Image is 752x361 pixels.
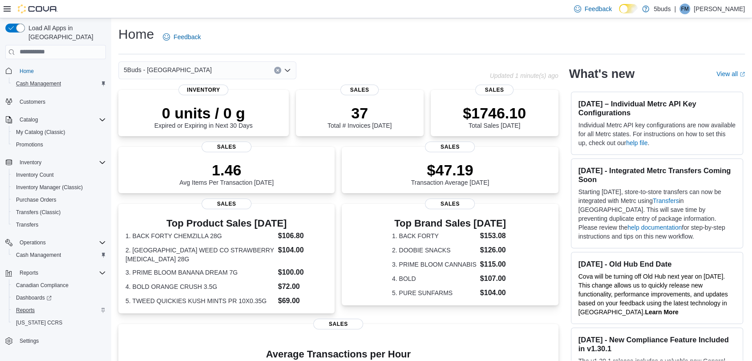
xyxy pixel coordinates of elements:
span: Dark Mode [619,13,619,14]
h3: [DATE] – Individual Metrc API Key Configurations [578,99,736,117]
dd: $115.00 [480,259,508,270]
dd: $69.00 [278,296,328,306]
dt: 1. BACK FORTY CHEMZILLA 28G [125,231,275,240]
a: Canadian Compliance [12,280,72,291]
span: Reports [16,307,35,314]
span: FM [681,4,688,14]
span: Promotions [16,141,43,148]
dt: 4. BOLD ORANGE CRUSH 3.5G [125,282,275,291]
div: Total # Invoices [DATE] [327,104,392,129]
button: Catalog [16,114,41,125]
div: Total Sales [DATE] [463,104,526,129]
span: Dashboards [12,292,106,303]
span: Feedback [585,4,612,13]
dt: 3. PRIME BLOOM CANNABIS [392,260,477,269]
dd: $104.00 [480,288,508,298]
a: help file [626,139,647,146]
button: Inventory [16,157,45,168]
span: Sales [202,199,251,209]
dd: $153.08 [480,231,508,241]
a: Transfers [12,219,42,230]
p: [PERSON_NAME] [694,4,745,14]
dd: $100.00 [278,267,328,278]
span: Purchase Orders [16,196,57,203]
a: Transfers (Classic) [12,207,64,218]
button: Home [2,65,109,77]
span: [US_STATE] CCRS [16,319,62,326]
input: Dark Mode [619,4,638,13]
h1: Home [118,25,154,43]
a: help documentation [627,224,682,231]
p: 5buds [654,4,671,14]
h4: Average Transactions per Hour [125,349,551,360]
span: Sales [425,199,475,209]
span: My Catalog (Classic) [16,129,65,136]
p: 37 [327,104,392,122]
a: Inventory Manager (Classic) [12,182,86,193]
p: Starting [DATE], store-to-store transfers can now be integrated with Metrc using in [GEOGRAPHIC_D... [578,187,736,241]
span: Canadian Compliance [16,282,69,289]
span: Settings [16,335,106,346]
span: Sales [475,85,513,95]
a: Customers [16,97,49,107]
p: $47.19 [411,161,489,179]
span: Reports [12,305,106,316]
h3: Top Brand Sales [DATE] [392,218,508,229]
dt: 5. TWEED QUICKIES KUSH MINTS PR 10X0.35G [125,296,275,305]
a: Transfers [653,197,679,204]
a: Cash Management [12,78,65,89]
span: Canadian Compliance [12,280,106,291]
h2: What's new [569,67,635,81]
span: Sales [340,85,379,95]
h3: [DATE] - New Compliance Feature Included in v1.30.1 [578,335,736,353]
span: Inventory [16,157,106,168]
span: Reports [20,269,38,276]
a: My Catalog (Classic) [12,127,69,138]
span: Cash Management [16,251,61,259]
a: Settings [16,336,42,346]
p: 1.46 [179,161,274,179]
span: Inventory [20,159,41,166]
button: Open list of options [284,67,291,74]
span: Inventory Count [12,170,106,180]
a: [US_STATE] CCRS [12,317,66,328]
dt: 3. PRIME BLOOM BANANA DREAM 7G [125,268,275,277]
a: View allExternal link [716,70,745,77]
svg: External link [740,72,745,77]
a: Dashboards [9,292,109,304]
button: Cash Management [9,77,109,90]
span: Transfers [12,219,106,230]
dt: 5. PURE SUNFARMS [392,288,477,297]
button: Transfers [9,219,109,231]
span: Operations [16,237,106,248]
p: $1746.10 [463,104,526,122]
span: Home [16,65,106,77]
button: Inventory Count [9,169,109,181]
span: My Catalog (Classic) [12,127,106,138]
dd: $107.00 [480,273,508,284]
p: | [674,4,676,14]
strong: Learn More [645,308,678,316]
button: Reports [2,267,109,279]
button: Reports [16,268,42,278]
a: Dashboards [12,292,55,303]
img: Cova [18,4,58,13]
button: Catalog [2,114,109,126]
dt: 4. BOLD [392,274,477,283]
span: Transfers [16,221,38,228]
span: Purchase Orders [12,195,106,205]
dd: $126.00 [480,245,508,256]
span: Catalog [16,114,106,125]
a: Purchase Orders [12,195,60,205]
span: Customers [20,98,45,105]
span: Inventory Count [16,171,54,178]
button: Reports [9,304,109,316]
dd: $104.00 [278,245,328,256]
button: Purchase Orders [9,194,109,206]
span: Inventory Manager (Classic) [12,182,106,193]
span: Operations [20,239,46,246]
button: Customers [2,95,109,108]
button: Transfers (Classic) [9,206,109,219]
p: Updated 1 minute(s) ago [489,72,558,79]
h3: [DATE] - Old Hub End Date [578,260,736,268]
